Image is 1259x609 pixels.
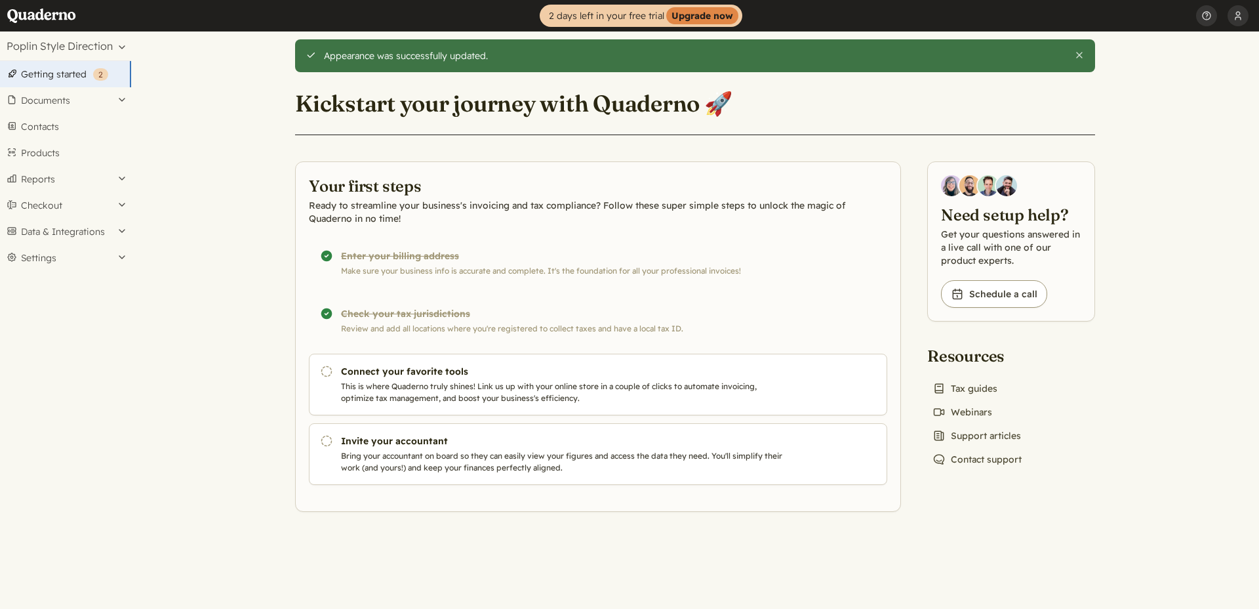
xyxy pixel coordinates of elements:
p: Bring your accountant on board so they can easily view your figures and access the data they need... [341,450,788,474]
a: 2 days left in your free trialUpgrade now [540,5,742,27]
a: Support articles [927,427,1026,445]
h1: Kickstart your journey with Quaderno 🚀 [295,89,732,118]
h2: Resources [927,345,1027,366]
a: Contact support [927,450,1027,469]
img: Jairo Fumero, Account Executive at Quaderno [959,175,980,196]
h2: Your first steps [309,175,887,196]
img: Diana Carrasco, Account Executive at Quaderno [941,175,962,196]
img: Javier Rubio, DevRel at Quaderno [996,175,1017,196]
a: Tax guides [927,379,1003,398]
p: This is where Quaderno truly shines! Link us up with your online store in a couple of clicks to a... [341,381,788,404]
a: Connect your favorite tools This is where Quaderno truly shines! Link us up with your online stor... [309,354,887,415]
strong: Upgrade now [666,7,738,24]
a: Invite your accountant Bring your accountant on board so they can easily view your figures and ac... [309,423,887,485]
a: Schedule a call [941,280,1047,308]
div: Appearance was successfully updated. [324,50,1064,62]
p: Ready to streamline your business's invoicing and tax compliance? Follow these super simple steps... [309,199,887,225]
h2: Need setup help? [941,204,1081,225]
button: Close this alert [1074,50,1085,60]
img: Ivo Oltmans, Business Developer at Quaderno [978,175,999,196]
a: Webinars [927,403,997,421]
h3: Invite your accountant [341,434,788,448]
span: 2 [98,70,103,79]
p: Get your questions answered in a live call with one of our product experts. [941,228,1081,267]
h3: Connect your favorite tools [341,365,788,378]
